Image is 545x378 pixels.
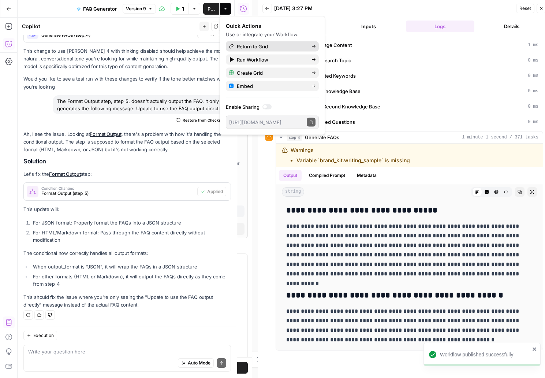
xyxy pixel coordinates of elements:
[41,190,194,197] span: Format Output (step_5)
[23,47,231,70] p: This change to use [PERSON_NAME] 4 with thinking disabled should help achieve the more natural, c...
[49,171,81,177] a: Format Output
[208,5,215,12] span: Publish
[23,75,231,90] p: Would you like to see a test run with these changes to verify if the tone better matches what you...
[23,331,57,341] button: Execution
[31,219,231,226] li: For JSON format: Properly format the FAQs into a JSON structure
[287,134,302,141] span: step_4
[305,88,361,95] span: Search Knowledge Base
[226,31,299,37] span: Use or integrate your Workflow.
[126,5,146,12] span: Version 9
[188,360,210,367] span: Auto Mode
[90,131,121,137] a: Format Output
[276,116,543,128] button: 0 ms
[276,55,543,66] button: 0 ms
[306,72,356,79] span: Get Related Keywords
[516,4,534,13] button: Reset
[203,3,219,15] button: Publish
[528,88,538,94] span: 0 ms
[519,5,531,12] span: Reset
[406,21,475,32] button: Logs
[276,39,543,51] button: 1 ms
[532,346,537,352] button: close
[528,42,538,48] span: 1 ms
[276,85,543,97] button: 0 ms
[237,43,306,50] span: Return to Grid
[83,5,117,12] span: FAQ Generator
[462,134,538,141] span: 1 minute 1 second / 371 tasks
[528,119,538,125] span: 0 ms
[41,32,194,38] span: Generate FAQs (step_4)
[528,73,538,79] span: 0 ms
[282,187,304,197] span: string
[528,103,538,110] span: 0 ms
[23,293,231,309] p: This should fix the issue where you're only seeing the "Update to use the FAQ output directly" me...
[53,95,231,114] div: The Format Output step, step_5, doesn't actually output the FAQ. It only generates the following ...
[334,21,403,32] button: Inputs
[304,41,352,49] span: Scrape Page Content
[237,56,306,63] span: Run Workflow
[226,103,319,111] label: Enable Sharing
[31,263,231,270] li: When output_format is "JSON", it will wrap the FAQs in a JSON structure
[276,144,543,350] div: 1 minute 1 second / 371 tasks
[171,3,188,15] button: Test Workflow
[23,130,231,153] p: Ah, I see the issue. Looking at , there's a problem with how it's handling the conditional output...
[41,186,194,190] span: Condition Changes
[305,170,350,181] button: Compiled Prompt
[183,117,228,123] span: Restore from Checkpoint
[352,170,381,181] button: Metadata
[123,4,156,14] button: Version 9
[276,131,543,143] button: 1 minute 1 second / 371 tasks
[207,188,223,195] span: Applied
[237,82,306,90] span: Embed
[33,333,54,339] span: Execution
[23,170,231,178] p: Let's fix the step:
[23,249,231,257] p: The conditional now correctly handles all output formats:
[306,103,380,110] span: Search Second Knowledge Base
[226,22,319,30] div: Quick Actions
[291,147,410,164] div: Warnings
[173,116,231,125] button: Restore from Checkpoint
[305,134,339,141] span: Generate FAQs
[305,118,355,126] span: Get Related Questions
[23,205,231,213] p: This update will:
[305,57,351,64] span: Extract Search Topic
[72,3,121,15] button: FAQ Generator
[237,69,306,77] span: Create Grid
[279,170,302,181] button: Output
[197,187,226,196] button: Applied
[528,57,538,64] span: 0 ms
[440,351,530,358] div: Workflow published successfully
[23,158,231,165] h2: Solution
[276,70,543,82] button: 0 ms
[31,229,231,244] li: For HTML/Markdown format: Pass through the FAQ content directly without modification
[22,23,197,30] div: Copilot
[31,273,231,288] li: For other formats (HTML or Markdown), it will output the FAQs directly as they come from step_4
[296,157,410,164] li: Variable `brand_kit.writing_sample` is missing
[182,5,184,12] span: Test Workflow
[276,101,543,112] button: 0 ms
[178,359,214,368] button: Auto Mode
